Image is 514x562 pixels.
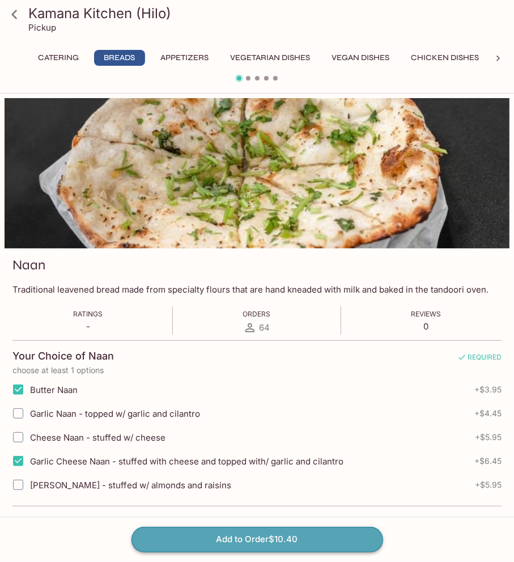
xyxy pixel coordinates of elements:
span: Garlic Cheese Naan - stuffed with cheese and topped with/ garlic and cilantro [30,456,343,467]
h3: Naan [12,256,45,274]
p: - [73,321,103,332]
span: + $4.45 [474,409,502,418]
p: 0 [411,321,441,332]
span: Cheese Naan - stuffed w/ cheese [30,432,165,443]
span: + $5.95 [475,480,502,489]
p: Traditional leavened bread made from specialty flours that are hand kneaded with milk and baked i... [12,284,502,295]
button: Breads [94,50,145,66]
p: Pickup [28,22,56,33]
span: 64 [259,322,270,333]
span: Garlic Naan - topped w/ garlic and cilantro [30,408,200,419]
button: Appetizers [154,50,215,66]
span: REQUIRED [457,353,502,366]
span: + $3.95 [474,385,502,394]
button: Vegan Dishes [325,50,396,66]
button: Chicken Dishes [405,50,485,66]
span: + $6.45 [474,457,502,466]
span: + $5.95 [475,433,502,442]
span: Ratings [73,310,103,318]
p: choose at least 1 options [12,366,502,375]
span: Orders [243,310,270,318]
button: Add to Order$10.40 [131,527,383,552]
span: Reviews [411,310,441,318]
button: Catering [32,50,85,66]
div: Naan [5,98,509,248]
span: Butter Naan [30,384,78,395]
h4: Your Choice of Naan [12,350,114,362]
h4: Add Special Instructions [12,515,502,528]
span: [PERSON_NAME] - stuffed w/ almonds and raisins [30,480,231,491]
button: Vegetarian Dishes [224,50,316,66]
h3: Kamana Kitchen (Hilo) [28,5,505,22]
